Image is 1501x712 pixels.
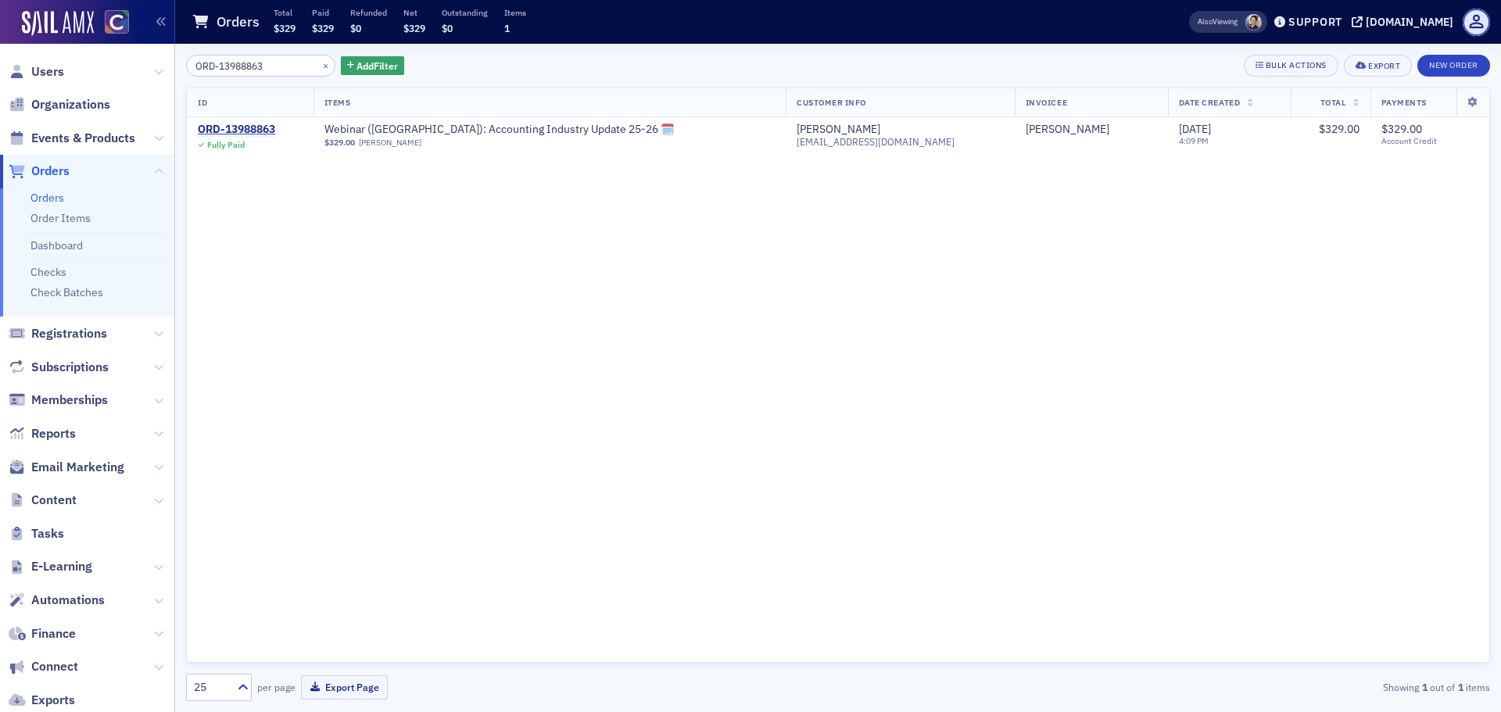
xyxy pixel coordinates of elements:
[1381,136,1478,146] span: Account Credit
[341,56,405,76] button: AddFilter
[9,96,110,113] a: Organizations
[350,22,361,34] span: $0
[1179,122,1211,136] span: [DATE]
[1455,680,1466,694] strong: 1
[301,675,388,699] button: Export Page
[9,163,70,180] a: Orders
[324,123,674,137] span: Webinar (CA): Accounting Industry Update 25-26 🗓
[1198,16,1213,27] div: Also
[31,692,75,709] span: Exports
[30,265,66,279] a: Checks
[1288,15,1342,29] div: Support
[9,558,92,575] a: E-Learning
[194,679,228,696] div: 25
[31,459,124,476] span: Email Marketing
[1266,61,1327,70] div: Bulk Actions
[1026,97,1067,108] span: Invoicee
[1419,680,1430,694] strong: 1
[324,138,355,148] span: $329.00
[31,63,64,81] span: Users
[1245,14,1262,30] span: Pamela Galey-Coleman
[1368,62,1400,70] div: Export
[207,140,245,150] div: Fully Paid
[105,10,129,34] img: SailAMX
[31,163,70,180] span: Orders
[9,492,77,509] a: Content
[9,130,135,147] a: Events & Products
[356,59,398,73] span: Add Filter
[31,359,109,376] span: Subscriptions
[797,123,880,137] a: [PERSON_NAME]
[1417,57,1490,71] a: New Order
[797,136,955,148] span: [EMAIL_ADDRESS][DOMAIN_NAME]
[1026,123,1157,137] span: Tad Herz
[9,63,64,81] a: Users
[442,22,453,34] span: $0
[186,55,335,77] input: Search…
[403,22,425,34] span: $329
[31,325,107,342] span: Registrations
[9,425,76,442] a: Reports
[22,11,94,36] img: SailAMX
[1319,122,1359,136] span: $329.00
[31,658,78,675] span: Connect
[274,7,296,18] p: Total
[324,123,674,137] a: Webinar ([GEOGRAPHIC_DATA]): Accounting Industry Update 25-26 🗓
[9,325,107,342] a: Registrations
[31,425,76,442] span: Reports
[1463,9,1490,36] span: Profile
[1366,15,1453,29] div: [DOMAIN_NAME]
[9,658,78,675] a: Connect
[1244,55,1338,77] button: Bulk Actions
[31,592,105,609] span: Automations
[1179,97,1240,108] span: Date Created
[504,22,510,34] span: 1
[9,359,109,376] a: Subscriptions
[797,97,866,108] span: Customer Info
[504,7,526,18] p: Items
[359,138,421,148] a: [PERSON_NAME]
[312,22,334,34] span: $329
[1320,97,1346,108] span: Total
[350,7,387,18] p: Refunded
[31,492,77,509] span: Content
[312,7,334,18] p: Paid
[9,692,75,709] a: Exports
[9,525,64,542] a: Tasks
[9,592,105,609] a: Automations
[31,392,108,409] span: Memberships
[1198,16,1238,27] span: Viewing
[319,58,333,72] button: ×
[30,191,64,205] a: Orders
[9,392,108,409] a: Memberships
[30,285,103,299] a: Check Batches
[442,7,488,18] p: Outstanding
[1352,16,1459,27] button: [DOMAIN_NAME]
[1179,135,1209,146] time: 4:09 PM
[1066,680,1490,694] div: Showing out of items
[198,97,207,108] span: ID
[30,211,91,225] a: Order Items
[30,238,83,252] a: Dashboard
[31,130,135,147] span: Events & Products
[1381,122,1422,136] span: $329.00
[31,525,64,542] span: Tasks
[94,10,129,37] a: View Homepage
[217,13,260,31] h1: Orders
[9,459,124,476] a: Email Marketing
[403,7,425,18] p: Net
[257,680,296,694] label: per page
[1026,123,1109,137] a: [PERSON_NAME]
[1417,55,1490,77] button: New Order
[31,96,110,113] span: Organizations
[324,97,351,108] span: Items
[9,625,76,642] a: Finance
[274,22,296,34] span: $329
[198,123,275,137] a: ORD-13988863
[31,558,92,575] span: E-Learning
[31,625,76,642] span: Finance
[1381,97,1427,108] span: Payments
